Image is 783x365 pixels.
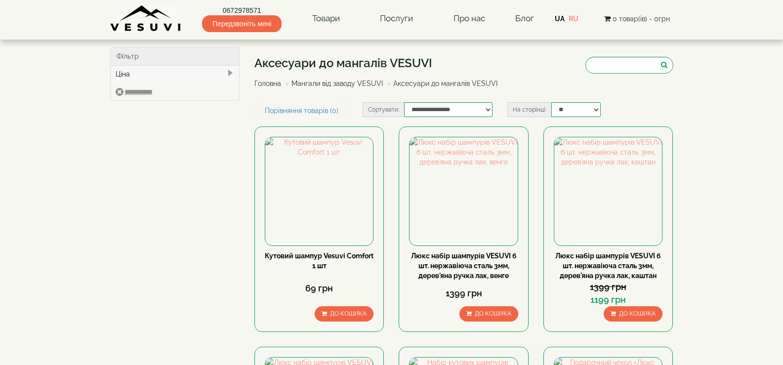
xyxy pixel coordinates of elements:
a: Порівняння товарів (0) [254,102,349,119]
a: Про нас [444,7,495,30]
span: 0 товар(ів) - 0грн [613,15,670,23]
a: Послуги [370,7,423,30]
div: 1399 грн [554,281,662,293]
div: Фільтр [111,47,240,66]
label: На сторінці: [507,102,551,117]
a: Головна [254,80,281,87]
a: 0672978571 [202,5,282,15]
button: До кошика [604,306,662,322]
a: Кутовий шампур Vesuvi Comfort 1 шт [265,252,373,270]
a: Блог [515,13,534,23]
button: До кошика [315,306,373,322]
a: Люкс набір шампурів VESUVI 6 шт. нержавіюча сталь 3мм, дерев'яна ручка лак, венге [411,252,517,280]
img: Люкс набір шампурів VESUVI 6 шт. нержавіюча сталь 3мм, дерев'яна ручка лак, каштан [554,137,662,245]
span: Передзвоніть мені [202,15,282,32]
img: Кутовий шампур Vesuvi Comfort 1 шт [265,137,373,245]
div: 1399 грн [409,287,518,300]
a: UA [555,15,565,23]
div: 1199 грн [554,293,662,306]
a: Товари [302,7,350,30]
img: Завод VESUVI [110,5,182,32]
span: До кошика [330,310,367,317]
div: 69 грн [265,282,373,295]
li: Аксесуари до мангалів VESUVI [385,79,497,88]
a: Люкс набір шампурів VESUVI 6 шт. нержавіюча сталь 3мм, дерев'яна ручка лак, каштан [555,252,661,280]
button: 0 товар(ів) - 0грн [601,13,673,24]
label: Сортувати: [363,102,404,117]
span: До кошика [619,310,656,317]
div: Ціна [111,66,240,82]
button: До кошика [459,306,518,322]
span: До кошика [475,310,511,317]
a: RU [569,15,578,23]
img: Люкс набір шампурів VESUVI 6 шт. нержавіюча сталь 3мм, дерев'яна ручка лак, венге [410,137,517,245]
h1: Аксесуари до мангалів VESUVI [254,57,505,70]
a: Мангали від заводу VESUVI [291,80,383,87]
